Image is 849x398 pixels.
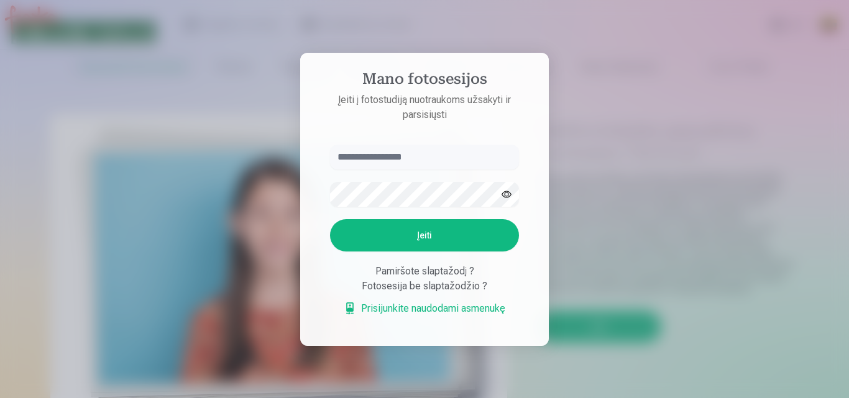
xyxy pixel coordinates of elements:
a: Prisijunkite naudodami asmenukę [344,301,505,316]
h4: Mano fotosesijos [318,70,531,93]
div: Fotosesija be slaptažodžio ? [330,279,519,294]
div: Pamiršote slaptažodį ? [330,264,519,279]
p: Įeiti į fotostudiją nuotraukoms užsakyti ir parsisiųsti [318,93,531,122]
button: Įeiti [330,219,519,251]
